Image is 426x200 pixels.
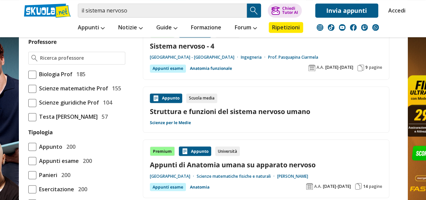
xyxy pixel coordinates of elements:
a: Ingegneria [241,55,268,60]
span: 200 [59,170,70,179]
label: Professore [28,38,57,46]
a: Anatomia [190,183,209,191]
a: Forum [233,22,259,34]
div: Appunti esame [150,64,186,73]
span: Scienze giuridiche Prof [36,98,99,107]
img: twitch [361,24,368,31]
img: Ricerca professore [31,55,38,61]
span: 9 [365,65,368,70]
img: Pagine [357,64,364,71]
input: Ricerca professore [40,55,122,61]
div: Premium [150,146,175,156]
div: Università [215,146,240,156]
a: Invia appunti [315,3,378,18]
img: Pagine [355,183,362,190]
a: [PERSON_NAME] [277,173,308,179]
span: Testa [PERSON_NAME] [36,112,98,121]
img: Anno accademico [306,183,313,190]
span: Appunto [36,142,62,151]
img: Anno accademico [308,64,315,71]
span: A.A. [314,183,322,189]
span: 57 [99,112,108,121]
span: 200 [75,184,87,193]
a: [GEOGRAPHIC_DATA] [150,173,197,179]
div: Scuola media [186,93,217,103]
span: [DATE]-[DATE] [323,183,351,189]
a: Ripetizioni [269,22,303,33]
a: Formazione [189,22,223,34]
span: [DATE]-[DATE] [325,65,353,70]
a: [GEOGRAPHIC_DATA] - [GEOGRAPHIC_DATA] [150,55,241,60]
a: Guide [155,22,179,34]
span: Esercitazione [36,184,74,193]
span: Scienze matematiche Prof [36,84,108,93]
img: Cerca appunti, riassunti o versioni [249,5,259,16]
a: Anatomia funzionale [190,64,232,73]
span: pagine [369,183,382,189]
span: A.A. [317,65,324,70]
span: Panieri [36,170,57,179]
span: 155 [109,84,121,93]
a: Sistema nervoso - 4 [150,41,382,51]
span: 185 [74,70,86,79]
div: Appunti esame [150,183,186,191]
img: tiktok [328,24,334,31]
div: Appunto [150,93,182,103]
a: Appunti [76,22,106,34]
span: 200 [64,142,75,151]
span: 200 [80,156,92,165]
span: Appunti esame [36,156,79,165]
a: Notizie [117,22,144,34]
img: instagram [317,24,323,31]
a: Prof. Pasquapina Ciarmela [268,55,318,60]
a: Appunti di Anatomia umana su apparato nervoso [150,160,382,169]
div: Chiedi Tutor AI [282,6,298,15]
img: Appunti contenuto [182,148,188,154]
a: Scienze matematiche fisiche e naturali [197,173,277,179]
img: Appunti contenuto [153,95,159,102]
button: Search Button [247,3,261,18]
a: Struttura e funzioni del sistema nervoso umano [150,107,382,116]
a: Scienze per le Medie [150,120,191,125]
img: youtube [339,24,346,31]
span: 14 [363,183,368,189]
button: ChiediTutor AI [268,3,302,18]
a: Accedi [388,3,402,18]
label: Tipologia [28,128,53,136]
span: 104 [100,98,112,107]
img: WhatsApp [372,24,379,31]
span: Biologia Prof [36,70,72,79]
input: Cerca appunti, riassunti o versioni [78,3,247,18]
img: facebook [350,24,357,31]
span: pagine [369,65,382,70]
div: Appunto [179,146,211,156]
